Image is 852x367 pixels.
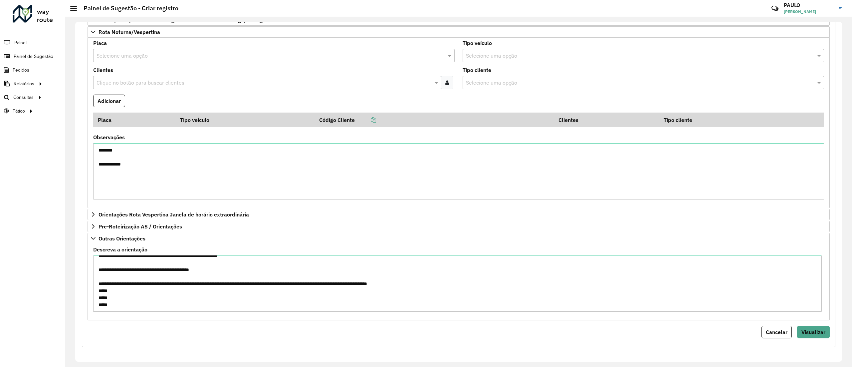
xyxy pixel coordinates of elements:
th: Tipo veículo [176,113,315,127]
label: Descreva a orientação [93,245,147,253]
div: Outras Orientações [88,244,830,320]
button: Cancelar [761,326,792,338]
th: Código Cliente [315,113,554,127]
span: Outras Orientações [99,236,145,241]
div: Rota Noturna/Vespertina [88,38,830,208]
a: Outras Orientações [88,233,830,244]
label: Tipo veículo [463,39,492,47]
th: Placa [93,113,176,127]
span: Cancelar [766,329,787,335]
a: Rota Noturna/Vespertina [88,26,830,38]
a: Orientações Rota Vespertina Janela de horário extraordinária [88,209,830,220]
h3: PAULO [784,2,834,8]
span: Consultas [13,94,34,101]
span: Painel de Sugestão [14,53,53,60]
button: Visualizar [797,326,830,338]
label: Clientes [93,66,113,74]
span: Visualizar [801,329,825,335]
label: Observações [93,133,125,141]
a: Contato Rápido [768,1,782,16]
span: Pedidos [13,67,29,74]
span: Pre-Roteirização AS / Orientações [99,224,182,229]
a: Pre-Roteirização AS / Orientações [88,221,830,232]
label: Placa [93,39,107,47]
th: Tipo cliente [659,113,796,127]
button: Adicionar [93,95,125,107]
span: Painel [14,39,27,46]
span: Orientações Rota Vespertina Janela de horário extraordinária [99,212,249,217]
span: Rota Noturna/Vespertina [99,29,160,35]
th: Clientes [554,113,659,127]
span: Restrições Spot: Forma de Pagamento e Perfil de Descarga/Entrega [99,17,266,23]
label: Tipo cliente [463,66,491,74]
span: Relatórios [14,80,34,87]
h2: Painel de Sugestão - Criar registro [77,5,178,12]
a: Copiar [355,117,376,123]
span: Tático [13,108,25,115]
span: [PERSON_NAME] [784,9,834,15]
